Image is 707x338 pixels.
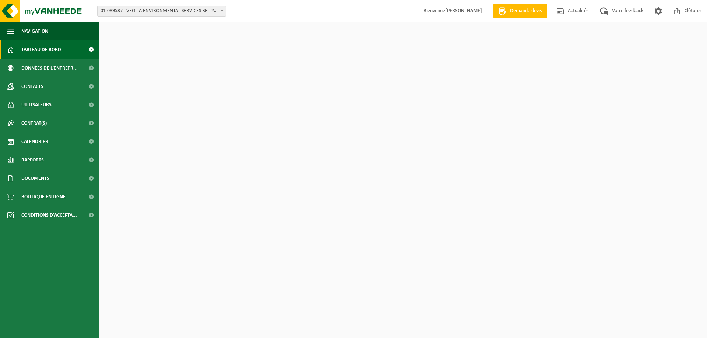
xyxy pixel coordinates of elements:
strong: [PERSON_NAME] [445,8,482,14]
span: Contacts [21,77,43,96]
span: 01-089537 - VEOLIA ENVIRONMENTAL SERVICES BE - 2340 BEERSE, LILSE DIJK 19 [98,6,226,16]
span: Contrat(s) [21,114,47,132]
span: Données de l'entrepr... [21,59,78,77]
span: Tableau de bord [21,40,61,59]
span: Rapports [21,151,44,169]
span: Navigation [21,22,48,40]
span: Demande devis [508,7,544,15]
span: Boutique en ligne [21,188,66,206]
a: Demande devis [493,4,547,18]
span: Calendrier [21,132,48,151]
span: Conditions d'accepta... [21,206,77,224]
span: 01-089537 - VEOLIA ENVIRONMENTAL SERVICES BE - 2340 BEERSE, LILSE DIJK 19 [97,6,226,17]
span: Documents [21,169,49,188]
span: Utilisateurs [21,96,52,114]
